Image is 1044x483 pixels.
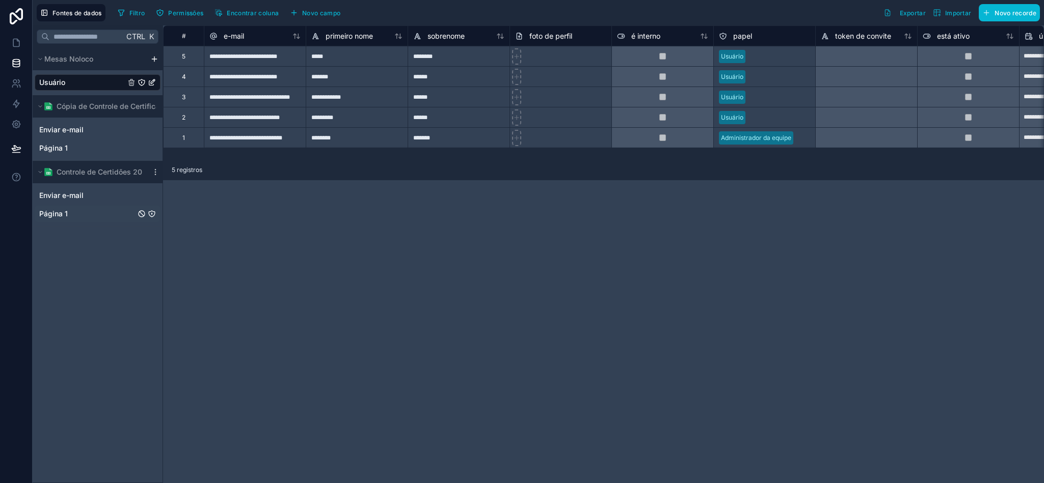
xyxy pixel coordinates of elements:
[995,9,1036,17] font: Novo recorde
[880,4,929,21] button: Exportar
[937,32,970,40] font: está ativo
[126,32,145,41] font: Ctrl
[168,9,203,17] font: Permissões
[224,32,244,40] font: e-mail
[114,5,149,20] button: Filtro
[182,73,186,80] font: 4
[37,4,105,21] button: Fontes de dados
[211,5,282,20] button: Encontrar coluna
[52,9,102,17] font: Fontes de dados
[721,134,791,141] font: Administrador da equipe
[945,9,971,17] font: Importar
[182,32,186,40] font: #
[172,166,202,174] font: 5 registros
[182,93,185,101] font: 3
[427,32,465,40] font: sobrenome
[227,9,279,17] font: Encontrar coluna
[326,32,373,40] font: primeiro nome
[129,9,145,17] font: Filtro
[631,32,660,40] font: é interno
[149,32,154,41] font: K
[835,32,891,40] font: token de convite
[182,52,185,60] font: 5
[979,4,1040,21] button: Novo recorde
[152,5,211,20] a: Permissões
[182,134,185,141] font: 1
[721,52,743,60] font: Usuário
[302,9,340,17] font: Novo campo
[733,32,752,40] font: papel
[721,93,743,101] font: Usuário
[286,5,344,20] button: Novo campo
[721,113,743,121] font: Usuário
[929,4,975,21] button: Importar
[152,5,207,20] button: Permissões
[529,32,572,40] font: foto de perfil
[975,4,1040,21] a: Novo recorde
[182,113,185,121] font: 2
[900,9,926,17] font: Exportar
[721,73,743,80] font: Usuário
